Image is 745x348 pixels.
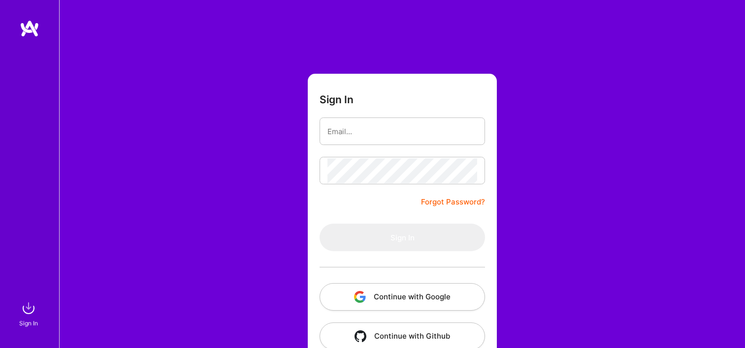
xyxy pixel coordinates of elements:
img: icon [354,291,366,303]
img: icon [355,330,366,342]
button: Sign In [320,224,485,251]
div: Sign In [19,318,38,328]
img: sign in [19,298,38,318]
a: sign inSign In [21,298,38,328]
input: Email... [327,119,477,144]
a: Forgot Password? [421,196,485,208]
button: Continue with Google [320,283,485,311]
h3: Sign In [320,93,354,106]
img: logo [20,20,39,37]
